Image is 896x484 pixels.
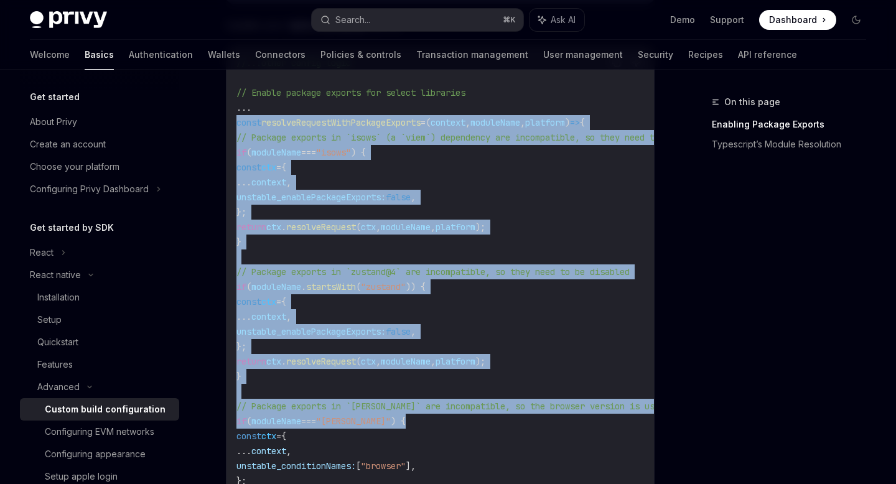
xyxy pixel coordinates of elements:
div: Custom build configuration [45,402,166,417]
div: Setup apple login [45,469,118,484]
div: Installation [37,290,80,305]
span: , [376,356,381,367]
div: Choose your platform [30,159,119,174]
a: Recipes [688,40,723,70]
span: context [431,117,465,128]
span: )) { [406,281,426,292]
span: unstable_conditionNames: [236,460,356,472]
span: platform [436,356,475,367]
span: { [580,117,585,128]
a: Enabling Package Exports [712,114,876,134]
a: Demo [670,14,695,26]
span: } [236,371,241,382]
span: ctx [361,356,376,367]
span: resolveRequestWithPackageExports [261,117,421,128]
span: , [411,326,416,337]
span: resolveRequest [286,221,356,233]
div: Setup [37,312,62,327]
span: , [286,311,291,322]
span: , [431,356,436,367]
span: . [281,221,286,233]
a: Security [638,40,673,70]
span: , [520,117,525,128]
span: ctx [266,221,281,233]
span: ], [406,460,416,472]
a: Transaction management [416,40,528,70]
a: API reference [738,40,797,70]
button: Search...⌘K [312,9,523,31]
div: Create an account [30,137,106,152]
span: { [281,430,286,442]
span: ... [236,311,251,322]
div: React [30,245,54,260]
span: = [276,430,281,442]
span: ( [356,281,361,292]
span: false [386,326,411,337]
a: Authentication [129,40,193,70]
span: unstable_enablePackageExports: [236,192,386,203]
span: ( [246,281,251,292]
h5: Get started [30,90,80,105]
div: About Privy [30,114,77,129]
span: }; [236,341,246,352]
span: ctx [261,430,276,442]
span: moduleName [251,281,301,292]
span: "isows" [316,147,351,158]
span: = [276,296,281,307]
span: ) [565,117,570,128]
span: , [376,221,381,233]
div: Features [37,357,73,372]
span: "[PERSON_NAME]" [316,416,391,427]
span: ( [426,117,431,128]
span: === [301,416,316,427]
span: ctx [261,296,276,307]
span: ); [475,221,485,233]
a: Policies & controls [320,40,401,70]
span: moduleName [470,117,520,128]
span: // Package exports in `[PERSON_NAME]` are incompatible, so the browser version is used [236,401,665,412]
span: false [386,192,411,203]
a: Configuring appearance [20,443,179,465]
span: = [421,117,426,128]
a: About Privy [20,111,179,133]
span: . [281,356,286,367]
span: [ [356,460,361,472]
div: Configuring EVM networks [45,424,154,439]
span: { [281,162,286,173]
a: Dashboard [759,10,836,30]
a: Support [710,14,744,26]
span: resolveRequest [286,356,356,367]
span: if [236,281,246,292]
a: Custom build configuration [20,398,179,421]
span: }; [236,207,246,218]
span: ... [236,102,251,113]
a: Setup [20,309,179,331]
span: unstable_enablePackageExports: [236,326,386,337]
span: ctx [361,221,376,233]
div: Configuring Privy Dashboard [30,182,149,197]
span: context [251,311,286,322]
a: Choose your platform [20,156,179,178]
a: Create an account [20,133,179,156]
img: dark logo [30,11,107,29]
span: ... [236,445,251,457]
span: platform [436,221,475,233]
span: const [236,162,261,173]
span: ... [236,177,251,188]
a: User management [543,40,623,70]
span: ); [475,356,485,367]
span: // Package exports in `zustand@4` are incompatible, so they need to be disabled [236,266,630,277]
a: Quickstart [20,331,179,353]
span: "browser" [361,460,406,472]
a: Welcome [30,40,70,70]
span: const [236,430,261,442]
span: if [236,147,246,158]
a: Basics [85,40,114,70]
h5: Get started by SDK [30,220,114,235]
span: , [411,192,416,203]
span: // Enable package exports for select libraries [236,87,465,98]
span: moduleName [251,147,301,158]
a: Features [20,353,179,376]
span: moduleName [381,221,431,233]
a: Wallets [208,40,240,70]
